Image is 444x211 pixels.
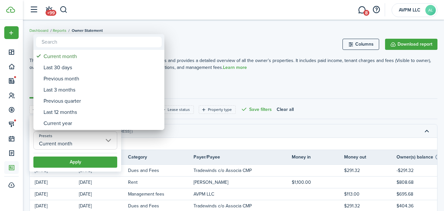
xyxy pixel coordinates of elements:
mbsc-wheel: Presets [33,50,164,130]
input: Search [36,37,162,47]
div: Current year [44,118,159,129]
div: Previous quarter [44,95,159,107]
div: Last 12 months [44,107,159,118]
div: Last 30 days [44,62,159,73]
div: Previous month [44,73,159,84]
div: Last 3 months [44,84,159,95]
div: Current month [44,51,159,62]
